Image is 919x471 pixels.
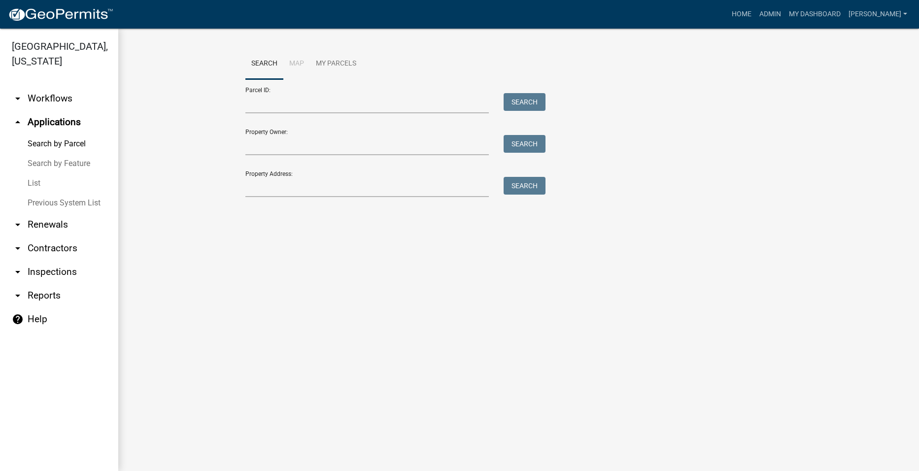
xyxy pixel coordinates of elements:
i: arrow_drop_down [12,266,24,278]
a: My Parcels [310,48,362,80]
button: Search [504,135,545,153]
i: arrow_drop_down [12,93,24,104]
a: Home [728,5,755,24]
button: Search [504,177,545,195]
a: Admin [755,5,785,24]
a: My Dashboard [785,5,845,24]
a: [PERSON_NAME] [845,5,911,24]
i: arrow_drop_down [12,242,24,254]
a: Search [245,48,283,80]
i: help [12,313,24,325]
i: arrow_drop_down [12,219,24,231]
i: arrow_drop_up [12,116,24,128]
i: arrow_drop_down [12,290,24,302]
button: Search [504,93,545,111]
